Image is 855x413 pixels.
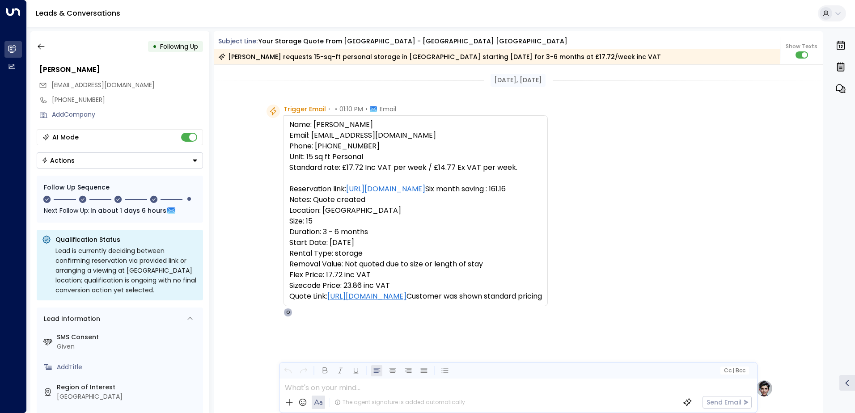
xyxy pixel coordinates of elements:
[52,133,79,142] div: AI Mode
[152,38,157,55] div: •
[90,206,166,215] span: In about 1 days 6 hours
[42,156,75,164] div: Actions
[335,105,337,114] span: •
[41,314,100,324] div: Lead Information
[52,95,203,105] div: [PHONE_NUMBER]
[298,365,309,376] button: Redo
[720,367,749,375] button: Cc|Bcc
[37,152,203,169] button: Actions
[36,8,120,18] a: Leads & Conversations
[365,105,368,114] span: •
[51,80,155,90] span: johnwaggott@rocketmail.com
[57,383,199,392] label: Region of Interest
[724,367,745,374] span: Cc Bcc
[786,42,817,51] span: Show Texts
[346,184,425,194] a: [URL][DOMAIN_NAME]
[755,379,773,397] img: profile-logo.png
[491,74,546,87] div: [DATE], [DATE]
[51,80,155,89] span: [EMAIL_ADDRESS][DOMAIN_NAME]
[258,37,567,46] div: Your storage quote from [GEOGRAPHIC_DATA] - [GEOGRAPHIC_DATA] [GEOGRAPHIC_DATA]
[55,235,198,244] p: Qualification Status
[52,110,203,119] div: AddCompany
[732,367,734,374] span: |
[284,105,326,114] span: Trigger Email
[57,333,199,342] label: SMS Consent
[328,105,330,114] span: •
[334,398,465,406] div: The agent signature is added automatically
[55,246,198,295] div: Lead is currently deciding between confirming reservation via provided link or arranging a viewin...
[339,105,363,114] span: 01:10 PM
[380,105,396,114] span: Email
[57,362,199,372] div: AddTitle
[39,64,203,75] div: [PERSON_NAME]
[44,183,196,192] div: Follow Up Sequence
[160,42,198,51] span: Following Up
[37,152,203,169] div: Button group with a nested menu
[57,342,199,351] div: Given
[282,365,293,376] button: Undo
[218,52,661,61] div: [PERSON_NAME] requests 15-sq-ft personal storage in [GEOGRAPHIC_DATA] starting [DATE] for 3-6 mon...
[284,308,292,317] div: O
[57,392,199,401] div: [GEOGRAPHIC_DATA]
[327,291,406,302] a: [URL][DOMAIN_NAME]
[289,119,542,302] pre: Name: [PERSON_NAME] Email: [EMAIL_ADDRESS][DOMAIN_NAME] Phone: [PHONE_NUMBER] Unit: 15 sq ft Pers...
[44,206,196,215] div: Next Follow Up:
[218,37,258,46] span: Subject Line:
